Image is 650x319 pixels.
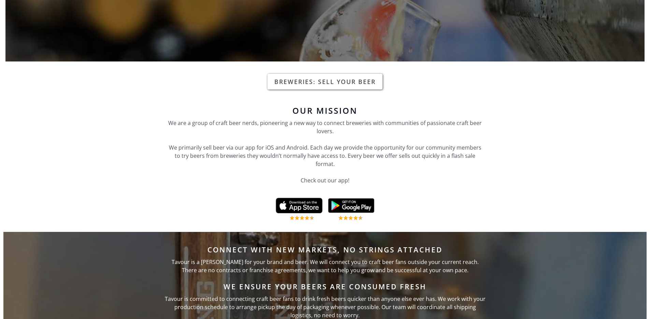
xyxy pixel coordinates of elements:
[165,107,486,115] h6: Our Mission
[165,258,486,274] p: Tavour is a [PERSON_NAME] for your brand and beer. We will connect you to craft beer fans outside...
[268,74,382,89] a: Breweries: Sell your beer
[165,246,486,254] h6: Connect with new markets, no strings attached
[168,119,482,193] p: We are a group of craft beer nerds, pioneering a new way to connect breweries with communities of...
[165,282,486,291] h6: We ensure your beers are consumed fresh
